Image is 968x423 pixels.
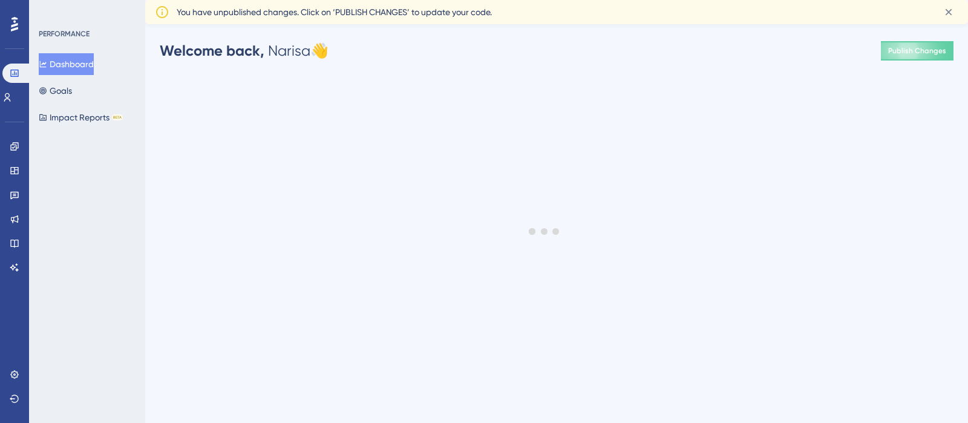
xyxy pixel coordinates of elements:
[177,5,492,19] span: You have unpublished changes. Click on ‘PUBLISH CHANGES’ to update your code.
[888,46,946,56] span: Publish Changes
[160,41,329,61] div: Narisa 👋
[112,114,123,120] div: BETA
[39,29,90,39] div: PERFORMANCE
[39,53,94,75] button: Dashboard
[39,107,123,128] button: Impact ReportsBETA
[39,80,72,102] button: Goals
[160,42,264,59] span: Welcome back,
[881,41,953,61] button: Publish Changes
